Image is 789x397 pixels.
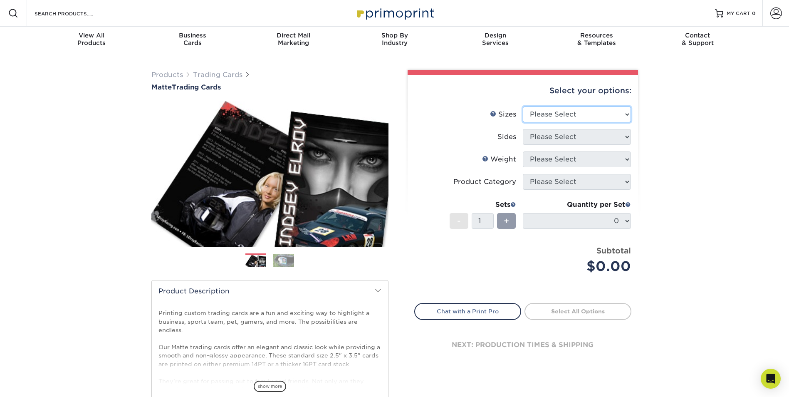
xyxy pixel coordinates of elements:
span: 0 [752,10,756,16]
div: Weight [482,154,516,164]
h2: Product Description [152,280,388,302]
span: Shop By [344,32,445,39]
div: Quantity per Set [523,200,631,210]
span: View All [41,32,142,39]
a: Trading Cards [193,71,242,79]
a: MatteTrading Cards [151,83,388,91]
div: next: production times & shipping [414,320,631,370]
div: Cards [142,32,243,47]
div: Sides [497,132,516,142]
span: - [457,215,461,227]
span: show more [254,381,286,392]
span: Matte [151,83,172,91]
a: Select All Options [524,303,631,320]
a: Shop ByIndustry [344,27,445,53]
a: Direct MailMarketing [243,27,344,53]
img: Primoprint [353,4,436,22]
div: Services [445,32,546,47]
a: Products [151,71,183,79]
img: Trading Cards 01 [245,254,266,268]
div: Industry [344,32,445,47]
span: Resources [546,32,647,39]
div: Sets [450,200,516,210]
div: Products [41,32,142,47]
span: Contact [647,32,748,39]
span: Direct Mail [243,32,344,39]
span: Design [445,32,546,39]
a: BusinessCards [142,27,243,53]
div: & Support [647,32,748,47]
a: Resources& Templates [546,27,647,53]
a: View AllProducts [41,27,142,53]
div: Open Intercom Messenger [761,369,781,389]
a: Chat with a Print Pro [414,303,521,320]
div: Sizes [490,109,516,119]
input: SEARCH PRODUCTS..... [34,8,115,18]
span: + [504,215,509,227]
div: Product Category [453,177,516,187]
span: Business [142,32,243,39]
strong: Subtotal [596,246,631,255]
a: DesignServices [445,27,546,53]
img: Trading Cards 02 [273,254,294,267]
div: $0.00 [529,256,631,276]
a: Contact& Support [647,27,748,53]
img: Matte 01 [151,92,388,256]
span: MY CART [727,10,750,17]
div: Select your options: [414,75,631,107]
div: Marketing [243,32,344,47]
div: & Templates [546,32,647,47]
h1: Trading Cards [151,83,388,91]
